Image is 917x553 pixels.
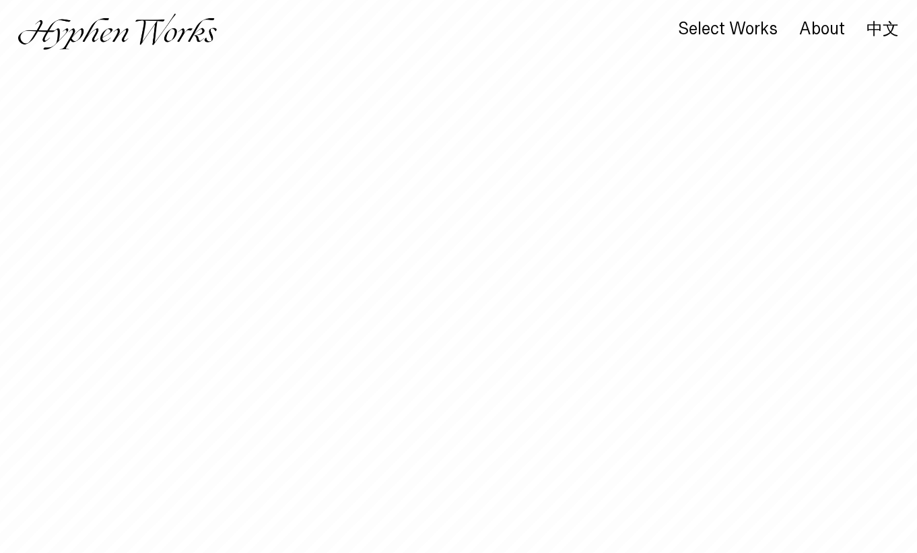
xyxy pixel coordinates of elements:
[678,20,778,38] div: Select Works
[867,22,899,36] a: 中文
[799,22,845,37] a: About
[18,13,217,50] img: Hyphen Works
[799,20,845,38] div: About
[678,22,778,37] a: Select Works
